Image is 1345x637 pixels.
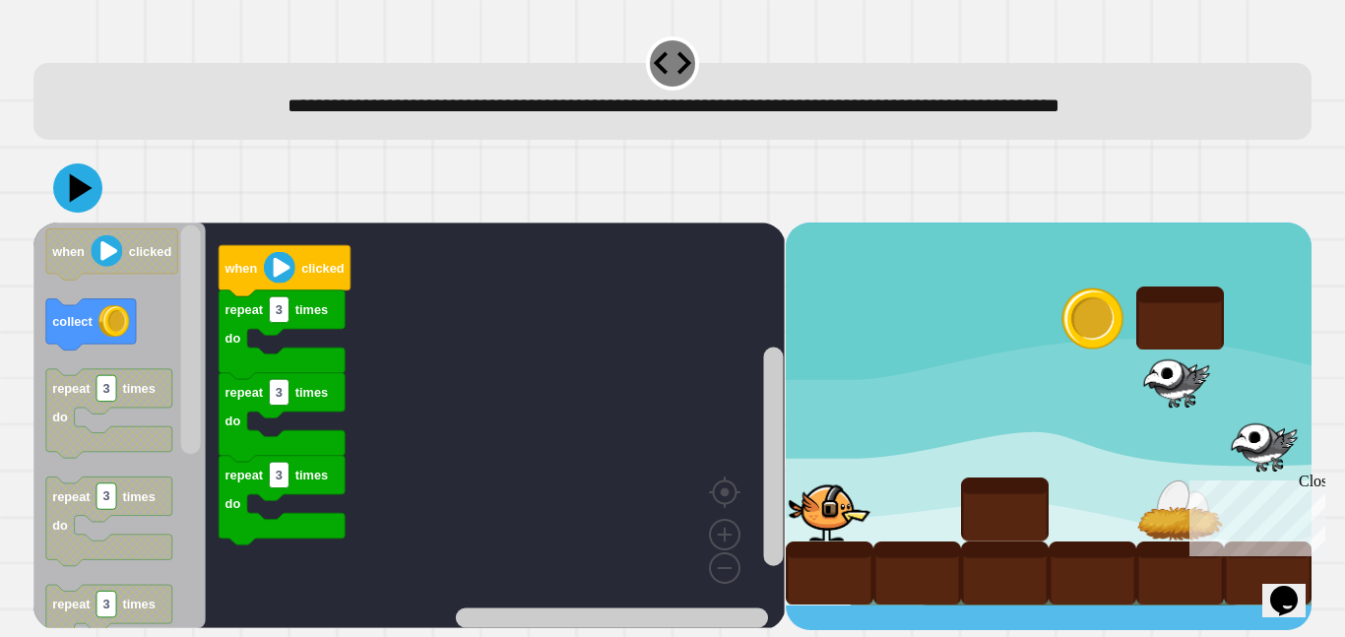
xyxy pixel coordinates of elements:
text: collect [52,314,93,329]
text: times [123,381,156,396]
text: clicked [301,261,344,276]
text: 3 [103,489,110,504]
text: repeat [52,489,91,504]
iframe: chat widget [1182,473,1325,556]
text: times [123,597,156,611]
text: times [295,302,328,317]
text: times [295,468,328,482]
text: 3 [276,385,283,400]
text: repeat [225,302,264,317]
text: times [295,385,328,400]
div: Chat with us now!Close [8,8,136,125]
text: 3 [276,302,283,317]
text: do [225,331,241,346]
text: do [225,414,241,428]
div: Blockly Workspace [33,223,785,630]
text: clicked [129,244,171,259]
text: do [52,410,68,424]
iframe: chat widget [1262,558,1325,617]
text: repeat [225,385,264,400]
text: when [51,244,85,259]
text: repeat [225,468,264,482]
text: repeat [52,381,91,396]
text: repeat [52,597,91,611]
text: 3 [103,597,110,611]
text: when [224,261,258,276]
text: do [52,518,68,533]
text: times [123,489,156,504]
text: do [225,496,241,511]
text: 3 [103,381,110,396]
text: 3 [276,468,283,482]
